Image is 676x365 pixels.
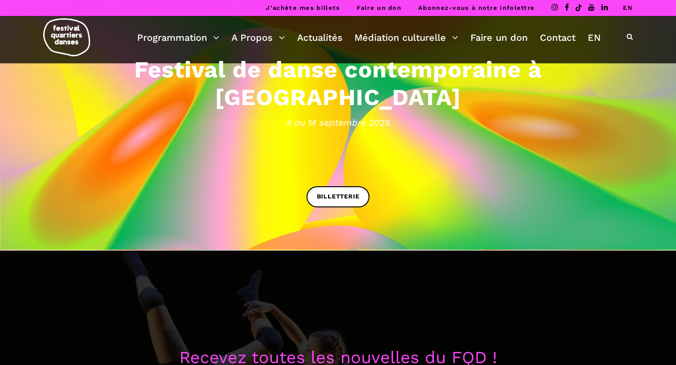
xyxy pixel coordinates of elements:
h3: Festival de danse contemporaine à [GEOGRAPHIC_DATA] [47,56,629,111]
span: BILLETTERIE [317,192,360,202]
a: Médiation culturelle [354,30,458,46]
span: 4 au 14 septembre 2025 [47,115,629,129]
a: Programmation [137,30,219,46]
a: Abonnez-vous à notre infolettre [418,4,535,11]
a: EN [588,30,601,46]
a: J’achète mes billets [266,4,340,11]
a: Actualités [297,30,343,46]
a: Faire un don [470,30,528,46]
a: Faire un don [357,4,401,11]
img: logo-fqd-med [43,18,90,56]
a: Contact [540,30,576,46]
a: A Propos [231,30,285,46]
a: EN [623,4,633,11]
a: BILLETTERIE [307,186,370,207]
